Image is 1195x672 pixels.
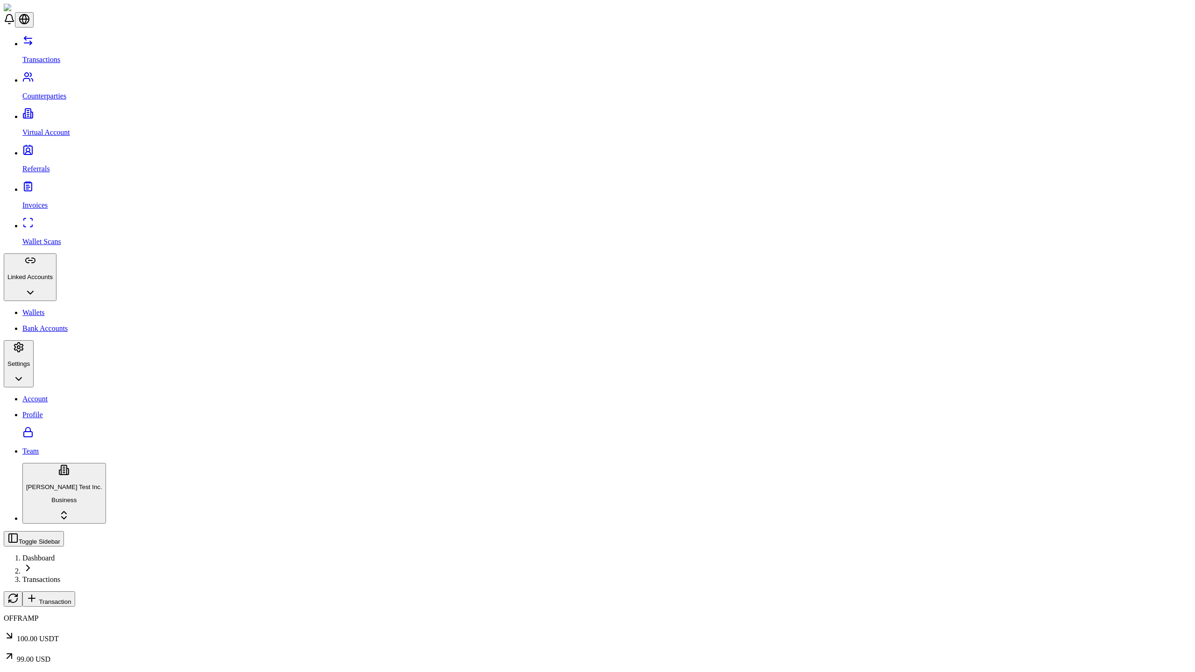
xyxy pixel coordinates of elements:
a: Profile [22,411,1191,439]
p: Invoices [22,201,1191,210]
p: OFFRAMP [4,614,1191,623]
p: Settings [7,360,30,367]
img: ShieldPay Logo [4,4,59,12]
a: Account [22,395,1191,403]
a: Team [22,447,1191,455]
button: Toggle Sidebar [4,531,64,546]
button: Linked Accounts [4,253,56,301]
p: Linked Accounts [7,273,53,280]
a: Bank Accounts [22,324,1191,333]
a: Wallet Scans [22,222,1191,246]
p: Wallet Scans [22,238,1191,246]
a: Transactions [22,575,60,583]
span: Toggle Sidebar [19,538,60,545]
p: 99.00 USD [4,651,1191,664]
button: [PERSON_NAME] Test Inc.Business [22,463,106,524]
p: Transactions [22,56,1191,64]
button: Transaction [22,591,75,607]
a: Wallets [22,308,1191,317]
a: Counterparties [22,76,1191,100]
span: Transaction [39,598,71,605]
a: Invoices [22,185,1191,210]
p: Profile [22,411,1191,419]
a: Transactions [22,40,1191,64]
p: [PERSON_NAME] Test Inc. [26,483,102,490]
a: Dashboard [22,554,55,562]
a: Virtual Account [22,112,1191,137]
button: Settings [4,340,34,388]
p: 100.00 USDT [4,630,1191,643]
p: Business [26,497,102,504]
p: Counterparties [22,92,1191,100]
a: Referrals [22,149,1191,173]
nav: breadcrumb [4,554,1191,584]
p: Virtual Account [22,128,1191,137]
p: Referrals [22,165,1191,173]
